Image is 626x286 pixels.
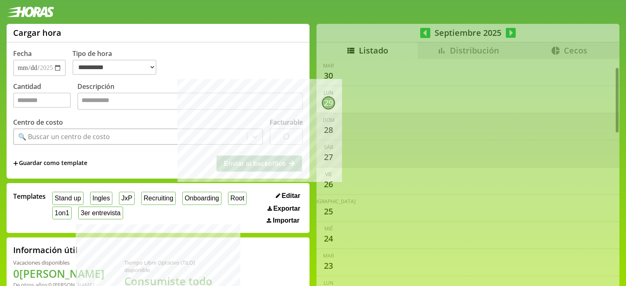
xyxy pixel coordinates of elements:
[18,132,110,141] div: 🔍 Buscar un centro de costo
[77,82,303,112] label: Descripción
[13,259,105,266] div: Vacaciones disponibles
[265,205,303,213] button: Exportar
[13,118,63,127] label: Centro de costo
[13,159,18,168] span: +
[13,93,71,108] input: Cantidad
[141,192,176,205] button: Recruiting
[52,192,84,205] button: Stand up
[52,207,72,219] button: 1on1
[7,7,54,17] img: logotipo
[119,192,135,205] button: JxP
[273,192,303,200] button: Editar
[228,192,247,205] button: Root
[72,60,156,75] select: Tipo de hora
[13,244,78,256] h2: Información útil
[13,82,77,112] label: Cantidad
[282,192,300,200] span: Editar
[77,93,303,110] textarea: Descripción
[124,259,217,274] div: Tiempo Libre Optativo (TiLO) disponible
[182,192,221,205] button: Onboarding
[13,49,32,58] label: Fecha
[13,266,105,281] h1: 0 [PERSON_NAME]
[13,192,46,201] span: Templates
[90,192,112,205] button: Ingles
[13,159,87,168] span: +Guardar como template
[72,49,163,76] label: Tipo de hora
[78,207,123,219] button: 3er entrevista
[273,205,300,212] span: Exportar
[13,27,61,38] h1: Cargar hora
[273,217,300,224] span: Importar
[270,118,303,127] label: Facturable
